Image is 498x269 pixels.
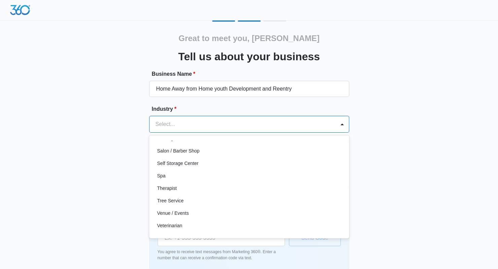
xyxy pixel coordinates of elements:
p: Self Storage Center [157,160,199,167]
p: You agree to receive text messages from Marketing 360®. Enter a number that can receive a confirm... [158,249,285,261]
p: Spa [157,172,166,179]
h2: Great to meet you, [PERSON_NAME] [178,32,320,44]
input: e.g. Jane's Plumbing [149,81,349,97]
p: Veterinarian [157,222,182,229]
p: Salon / Barber Shop [157,147,200,155]
p: Therapist [157,185,177,192]
p: Venue / Events [157,210,189,217]
h3: Tell us about your business [178,48,320,65]
label: Industry [152,105,352,113]
label: Business Name [152,70,352,78]
p: Tree Service [157,197,184,204]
